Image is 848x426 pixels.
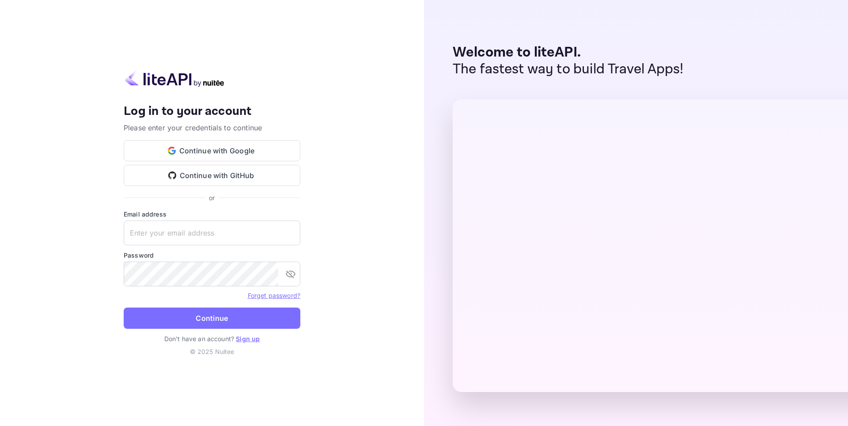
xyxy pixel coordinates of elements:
[124,347,300,356] p: © 2025 Nuitee
[236,335,260,342] a: Sign up
[124,308,300,329] button: Continue
[124,209,300,219] label: Email address
[124,140,300,161] button: Continue with Google
[453,61,684,78] p: The fastest way to build Travel Apps!
[282,265,299,283] button: toggle password visibility
[124,70,225,87] img: liteapi
[124,251,300,260] label: Password
[124,165,300,186] button: Continue with GitHub
[124,104,300,119] h4: Log in to your account
[124,122,300,133] p: Please enter your credentials to continue
[124,334,300,343] p: Don't have an account?
[248,292,300,299] a: Forget password?
[453,44,684,61] p: Welcome to liteAPI.
[209,193,215,202] p: or
[124,221,300,245] input: Enter your email address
